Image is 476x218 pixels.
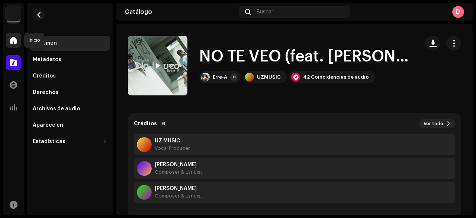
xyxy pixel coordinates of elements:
[30,134,110,149] re-m-nav-dropdown: Estadísticas
[30,52,110,67] re-m-nav-item: Metadatos
[155,193,202,199] div: Composer & Lyricist
[33,40,57,46] div: Resumen
[30,118,110,133] re-m-nav-item: Aparece en
[419,119,455,128] button: Ver todo
[213,74,227,80] div: Erre-A
[128,36,187,95] img: 3f6eca13-2021-416d-b2ad-aea31797a86d
[160,120,167,127] p-badge: 6
[33,89,58,95] div: Derechos
[155,138,190,144] strong: UZ MUSIC
[33,57,61,63] div: Metadatos
[6,6,21,21] img: 297a105e-aa6c-4183-9ff4-27133c00f2e2
[33,106,80,112] div: Archivos de audio
[257,74,281,80] div: UZMUSIC
[33,139,65,145] div: Estadísticas
[30,85,110,100] re-m-nav-item: Derechos
[30,69,110,83] re-m-nav-item: Créditos
[30,36,110,51] re-m-nav-item: Resumen
[199,48,414,65] h1: NO TE VEO (feat. Deby Uz)
[33,73,56,79] div: Créditos
[155,145,190,151] div: Vocal Producer
[424,121,443,127] span: Ver todo
[452,6,464,18] div: D
[201,73,210,82] img: 06cfe803-62cd-4f03-8d7a-e75ebe782b5c
[33,122,63,128] div: Aparece en
[155,162,202,168] strong: Daniel Rueda
[125,9,236,15] div: Catálogo
[155,186,202,192] strong: David Jiménez Ureña
[134,121,157,127] strong: Créditos
[230,73,238,81] div: +1
[303,74,369,80] div: 42 Coincidencias de audio
[155,169,202,175] div: Composer & Lyricist
[257,9,273,15] span: Buscar
[30,101,110,116] re-m-nav-item: Archivos de audio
